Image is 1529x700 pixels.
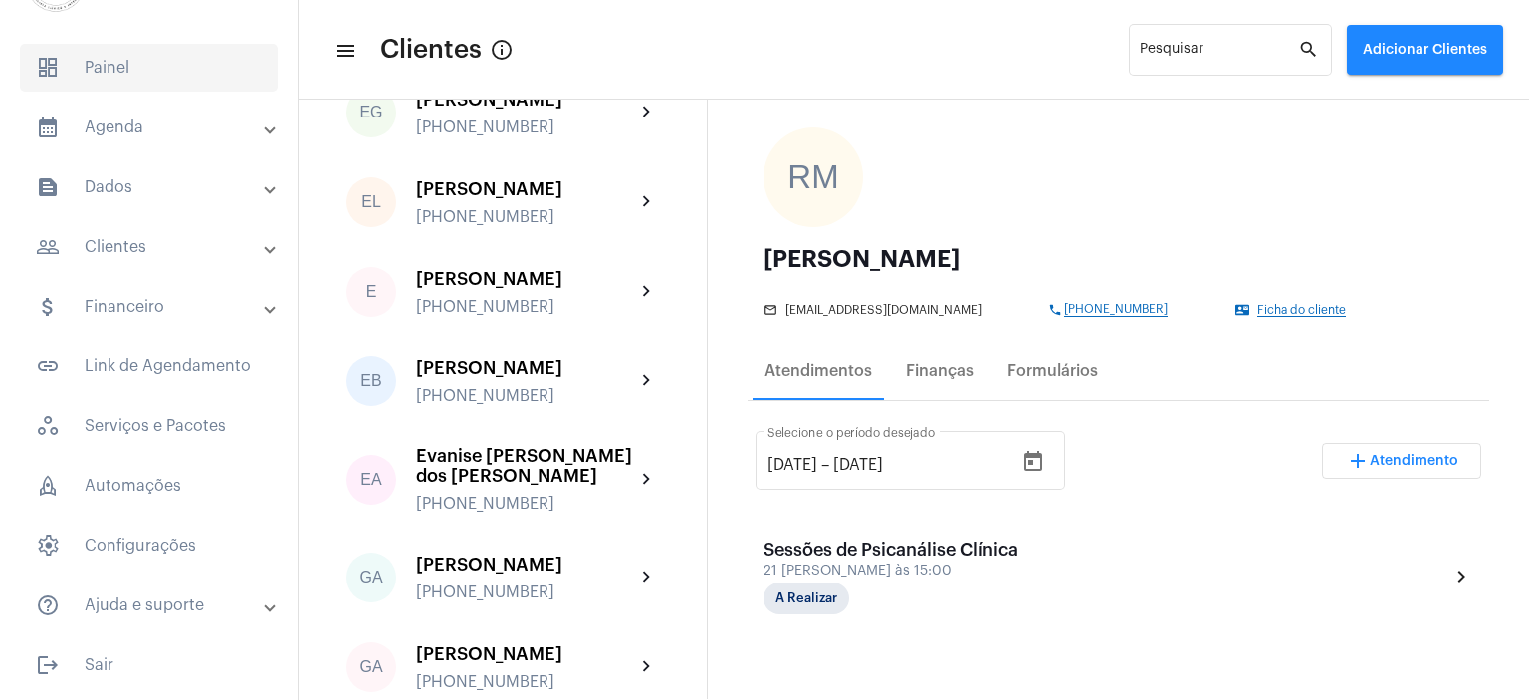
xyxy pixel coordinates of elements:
mat-expansion-panel-header: sidenav iconDados [12,163,298,211]
mat-icon: chevron_right [635,468,659,492]
span: Ficha do cliente [1257,304,1346,317]
mat-icon: chevron_right [1449,565,1473,588]
mat-chip: A Realizar [764,583,849,614]
div: [PERSON_NAME] [416,644,635,664]
div: [PHONE_NUMBER] [416,118,635,136]
div: Evanise [PERSON_NAME] dos [PERSON_NAME] [416,446,635,486]
mat-panel-title: Dados [36,175,266,199]
div: [PHONE_NUMBER] [416,583,635,601]
span: sidenav icon [36,414,60,438]
mat-expansion-panel-header: sidenav iconAgenda [12,104,298,151]
mat-expansion-panel-header: sidenav iconFinanceiro [12,283,298,331]
span: Link de Agendamento [20,343,278,390]
div: GA [346,642,396,692]
input: Data de início [767,456,817,474]
div: [PHONE_NUMBER] [416,673,635,691]
mat-icon: sidenav icon [334,39,354,63]
mat-icon: search [1298,38,1322,62]
div: Sessões de Psicanálise Clínica [764,540,1018,560]
div: [PERSON_NAME] [416,269,635,289]
mat-icon: chevron_right [635,369,659,393]
mat-icon: chevron_right [635,190,659,214]
span: Serviços e Pacotes [20,402,278,450]
div: EL [346,177,396,227]
div: E [346,267,396,317]
span: [PHONE_NUMBER] [1064,303,1168,317]
mat-icon: chevron_right [635,101,659,124]
mat-icon: chevron_right [635,280,659,304]
mat-panel-title: Financeiro [36,295,266,319]
mat-icon: sidenav icon [36,653,60,677]
mat-icon: chevron_right [635,655,659,679]
div: Atendimentos [764,362,872,380]
button: Open calendar [1013,442,1053,482]
span: Clientes [380,34,482,66]
mat-expansion-panel-header: sidenav iconAjuda e suporte [12,582,298,629]
div: EA [346,455,396,505]
mat-icon: sidenav icon [36,354,60,378]
div: RM [764,127,863,227]
mat-icon: chevron_right [635,566,659,589]
button: Adicionar Clientes [1347,25,1503,75]
div: Finanças [906,362,974,380]
span: Configurações [20,522,278,570]
mat-icon: sidenav icon [36,593,60,617]
span: sidenav icon [36,474,60,498]
span: Painel [20,44,278,92]
button: Button that displays a tooltip when focused or hovered over [482,30,522,70]
mat-icon: Button that displays a tooltip when focused or hovered over [490,38,514,62]
span: – [821,456,829,474]
span: [EMAIL_ADDRESS][DOMAIN_NAME] [785,304,982,317]
div: 21 [PERSON_NAME] às 15:00 [764,564,1018,579]
div: [PHONE_NUMBER] [416,208,635,226]
div: EB [346,356,396,406]
input: Pesquisar [1140,46,1298,62]
mat-icon: sidenav icon [36,295,60,319]
mat-icon: mail_outline [764,303,779,317]
div: [PERSON_NAME] [416,179,635,199]
mat-icon: phone [1048,303,1064,317]
span: Adicionar Clientes [1363,43,1487,57]
mat-icon: sidenav icon [36,175,60,199]
div: [PERSON_NAME] [416,555,635,575]
span: sidenav icon [36,56,60,80]
div: EG [346,88,396,137]
mat-icon: sidenav icon [36,235,60,259]
mat-icon: contact_mail [1235,303,1251,317]
div: [PERSON_NAME] [416,358,635,378]
mat-panel-title: Clientes [36,235,266,259]
mat-panel-title: Agenda [36,116,266,139]
div: [PHONE_NUMBER] [416,495,635,513]
span: Automações [20,462,278,510]
div: [PHONE_NUMBER] [416,298,635,316]
div: [PHONE_NUMBER] [416,387,635,405]
div: [PERSON_NAME] [764,247,1473,271]
mat-icon: sidenav icon [36,116,60,139]
mat-expansion-panel-header: sidenav iconClientes [12,223,298,271]
button: Adicionar Atendimento [1322,443,1481,479]
span: sidenav icon [36,534,60,558]
mat-panel-title: Ajuda e suporte [36,593,266,617]
div: Formulários [1007,362,1098,380]
input: Data do fim [833,456,953,474]
span: Atendimento [1370,454,1458,468]
div: GA [346,553,396,602]
span: Sair [20,641,278,689]
mat-icon: add [1346,449,1370,473]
